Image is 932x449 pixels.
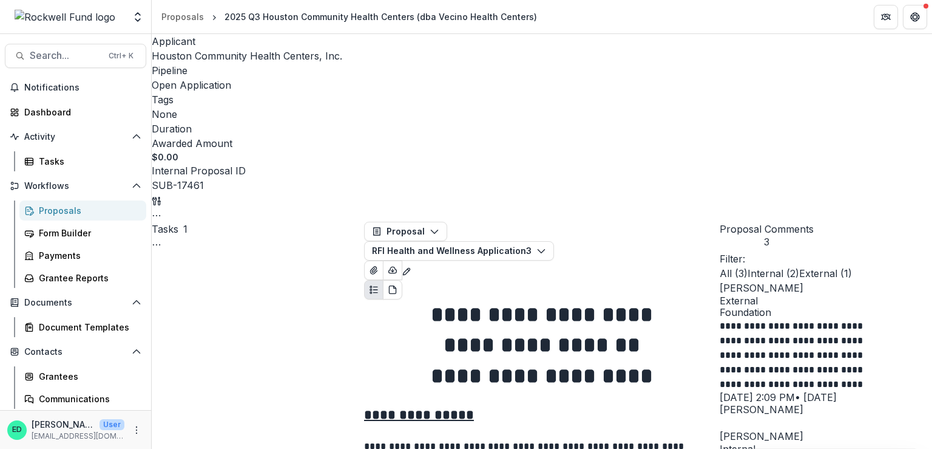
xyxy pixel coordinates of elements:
div: Estevan D. Delgado [12,426,22,434]
h3: Tasks [152,222,178,236]
span: Contacts [24,347,127,357]
button: Plaintext view [364,280,383,300]
p: Filter: [720,252,932,266]
p: SUB-17461 [152,178,204,193]
nav: breadcrumb [157,8,542,26]
p: User [100,419,124,430]
a: Payments [19,245,146,266]
a: Form Builder [19,223,146,243]
span: All ( 3 ) [720,267,748,279]
button: Open Documents [5,293,146,312]
span: Activity [24,132,127,142]
span: Notifications [24,83,141,93]
span: Internal ( 2 ) [748,267,799,279]
span: External ( 1 ) [799,267,852,279]
button: Open Activity [5,127,146,146]
a: Grantees [19,366,146,386]
a: Houston Community Health Centers, Inc. [152,50,342,62]
p: Applicant [152,34,195,49]
p: [PERSON_NAME] [32,418,95,431]
button: Proposal Comments [720,222,814,248]
p: [PERSON_NAME] [720,281,932,295]
button: Open entity switcher [129,5,146,29]
button: Notifications [5,78,146,97]
p: [DATE] 2:09 PM • [DATE] [720,390,932,405]
div: Proposals [161,10,204,23]
span: Search... [30,50,101,61]
button: Partners [874,5,898,29]
a: Proposals [157,8,209,26]
div: Judy A. Ahlgrim [720,405,932,414]
button: Open Workflows [5,176,146,196]
p: [PERSON_NAME] [720,429,932,444]
button: View Attached Files [364,261,383,280]
button: RFI Health and Wellness Application3 [364,241,554,261]
a: Communications [19,389,146,409]
a: Dashboard [5,102,146,122]
span: Workflows [24,181,127,191]
a: Document Templates [19,317,146,337]
div: Dashboard [24,106,137,118]
button: Toggle View Cancelled Tasks [152,236,161,251]
div: Grantees [39,370,137,383]
a: Grantee Reports [19,268,146,288]
span: Foundation [720,307,932,318]
button: Edit as form [402,261,411,280]
button: Proposal [364,222,447,241]
div: Proposals [39,204,137,217]
p: Open Application [152,78,231,92]
p: Pipeline [152,63,187,78]
button: Get Help [903,5,927,29]
div: Form Builder [39,227,137,239]
p: Tags [152,92,174,107]
span: 3 [526,245,532,256]
a: Tasks [19,151,146,171]
button: PDF view [383,280,402,300]
div: Communications [39,392,137,405]
p: Internal Proposal ID [152,163,246,178]
span: Proposal [387,227,425,237]
div: Document Templates [39,321,137,334]
img: Rockwell Fund logo [15,10,115,24]
p: Awarded Amount [152,136,232,151]
button: Open Contacts [5,342,146,362]
span: 1 [183,223,187,235]
button: More [129,423,144,437]
div: Payments [39,249,137,262]
div: 2025 Q3 Houston Community Health Centers (dba Vecino Health Centers) [225,10,537,23]
p: $0.00 [152,151,178,163]
div: Tasks [39,155,137,168]
a: Proposals [19,201,146,221]
span: External [720,295,932,307]
p: [EMAIL_ADDRESS][DOMAIN_NAME] [32,431,124,442]
div: Grantee Reports [39,272,137,284]
p: None [152,107,177,122]
div: Ctrl + K [106,49,136,63]
span: Documents [24,298,127,308]
p: Duration [152,122,192,136]
span: RFI Health and Wellness Application [372,245,526,256]
span: 3 [720,236,814,248]
button: Search... [5,44,146,68]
